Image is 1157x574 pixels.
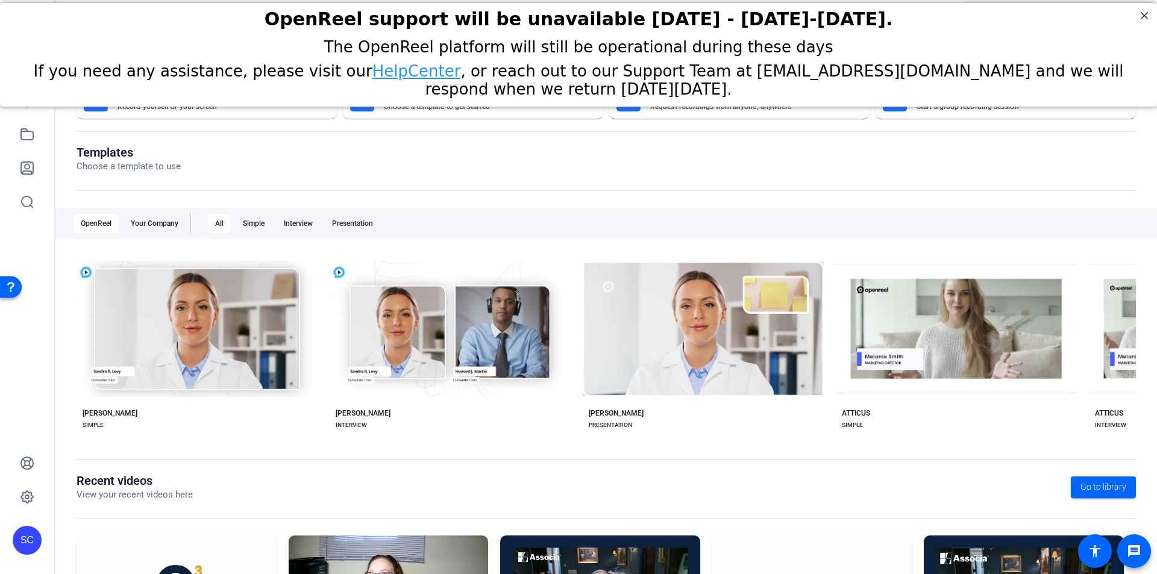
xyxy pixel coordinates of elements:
[124,214,186,233] div: Your Company
[589,408,644,418] div: [PERSON_NAME]
[83,420,104,430] div: SIMPLE
[83,408,137,418] div: [PERSON_NAME]
[650,103,843,110] mat-card-subtitle: Request recordings from anyone, anywhere
[77,473,193,488] h1: Recent videos
[1137,5,1152,20] div: Close Step
[336,408,390,418] div: [PERSON_NAME]
[277,214,320,233] div: Interview
[384,103,577,110] mat-card-subtitle: Choose a template to get started
[34,59,1124,95] span: If you need any assistance, please visit our , or reach out to our Support Team at [EMAIL_ADDRESS...
[589,420,632,430] div: PRESENTATION
[118,103,310,110] mat-card-subtitle: Record yourself or your screen
[1088,544,1102,558] mat-icon: accessibility
[77,488,193,502] p: View your recent videos here
[77,160,181,173] p: Choose a template to use
[917,103,1109,110] mat-card-subtitle: Start a group recording session
[74,214,119,233] div: OpenReel
[1080,481,1126,493] span: Go to library
[325,214,380,233] div: Presentation
[372,59,461,77] a: HelpCenter
[842,420,863,430] div: SIMPLE
[1095,420,1126,430] div: INTERVIEW
[324,35,833,53] span: The OpenReel platform will still be operational during these days
[77,145,181,160] h1: Templates
[208,214,231,233] div: All
[842,408,870,418] div: ATTICUS
[15,5,1142,27] h2: OpenReel support will be unavailable Thursday - Friday, October 16th-17th.
[1071,476,1136,498] a: Go to library
[1127,544,1141,558] mat-icon: message
[236,214,272,233] div: Simple
[1095,408,1123,418] div: ATTICUS
[13,526,42,555] div: SC
[336,420,367,430] div: INTERVIEW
